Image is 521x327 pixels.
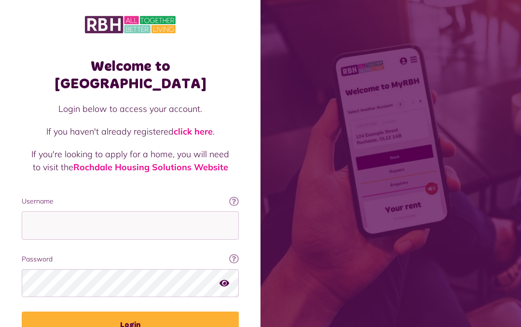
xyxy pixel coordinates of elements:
a: click here [174,126,213,137]
img: MyRBH [85,14,176,35]
label: Username [22,196,239,206]
p: If you're looking to apply for a home, you will need to visit the [31,148,229,174]
p: Login below to access your account. [31,102,229,115]
h1: Welcome to [GEOGRAPHIC_DATA] [22,58,239,93]
a: Rochdale Housing Solutions Website [73,162,228,173]
label: Password [22,254,239,264]
p: If you haven't already registered . [31,125,229,138]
